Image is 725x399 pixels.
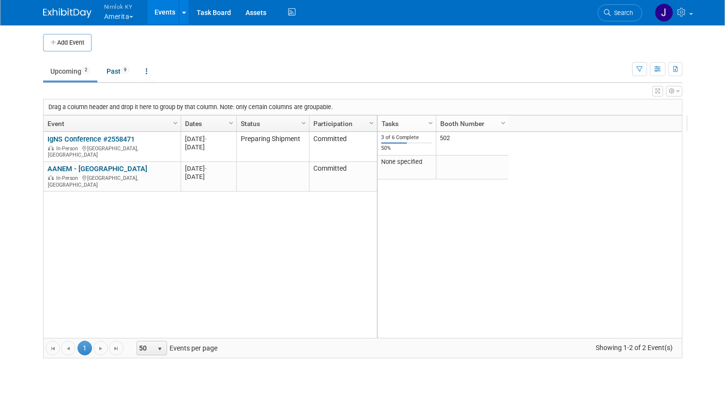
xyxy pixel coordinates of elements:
a: Event [47,115,174,132]
div: [DATE] [185,164,232,173]
span: In-Person [56,175,81,181]
a: Column Settings [170,115,181,130]
div: Drag a column header and drop it here to group by that column. Note: only certain columns are gro... [44,99,682,115]
a: Status [241,115,303,132]
td: 502 [436,132,509,156]
div: [DATE] [185,173,232,181]
div: 50% [381,145,432,152]
span: Events per page [124,341,227,355]
a: Upcoming2 [43,62,97,80]
span: Nimlok KY [104,1,134,12]
span: Go to the last page [112,345,120,352]
div: [GEOGRAPHIC_DATA], [GEOGRAPHIC_DATA] [47,174,176,188]
a: Column Settings [425,115,436,130]
span: In-Person [56,145,81,152]
a: Tasks [382,115,430,132]
div: 3 of 6 Complete [381,134,432,141]
a: AANEM - [GEOGRAPHIC_DATA] [47,164,147,173]
span: Showing 1-2 of 2 Event(s) [586,341,681,354]
span: Column Settings [499,119,507,127]
span: 9 [121,66,129,74]
img: In-Person Event [48,175,54,180]
span: 1 [77,341,92,355]
a: Column Settings [298,115,309,130]
button: Add Event [43,34,92,51]
span: Column Settings [368,119,375,127]
a: IgNS Conference #2558471 [47,135,135,144]
span: 2 [82,66,90,74]
span: Column Settings [427,119,434,127]
div: [DATE] [185,135,232,143]
img: Jamie Dunn [655,3,673,22]
span: Column Settings [171,119,179,127]
a: Column Settings [366,115,377,130]
span: Search [611,9,633,16]
div: None specified [381,158,432,166]
span: Go to the previous page [64,345,72,352]
a: Dates [185,115,230,132]
a: Go to the next page [93,341,108,355]
a: Go to the previous page [61,341,76,355]
td: Committed [309,162,377,192]
span: 50 [137,341,154,355]
span: Column Settings [300,119,308,127]
span: select [156,345,164,353]
a: Go to the first page [46,341,60,355]
span: Go to the first page [49,345,57,352]
span: - [205,165,207,172]
span: Column Settings [227,119,235,127]
td: Committed [309,132,377,161]
a: Search [598,4,642,21]
a: Past9 [99,62,137,80]
a: Booth Number [440,115,502,132]
div: [DATE] [185,143,232,151]
a: Go to the last page [109,341,123,355]
img: ExhibitDay [43,8,92,18]
a: Column Settings [226,115,236,130]
img: In-Person Event [48,145,54,150]
a: Participation [313,115,370,132]
td: Preparing Shipment [236,132,309,161]
span: Go to the next page [97,345,105,352]
a: Column Settings [498,115,509,130]
span: - [205,135,207,143]
div: [GEOGRAPHIC_DATA], [GEOGRAPHIC_DATA] [47,144,176,159]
